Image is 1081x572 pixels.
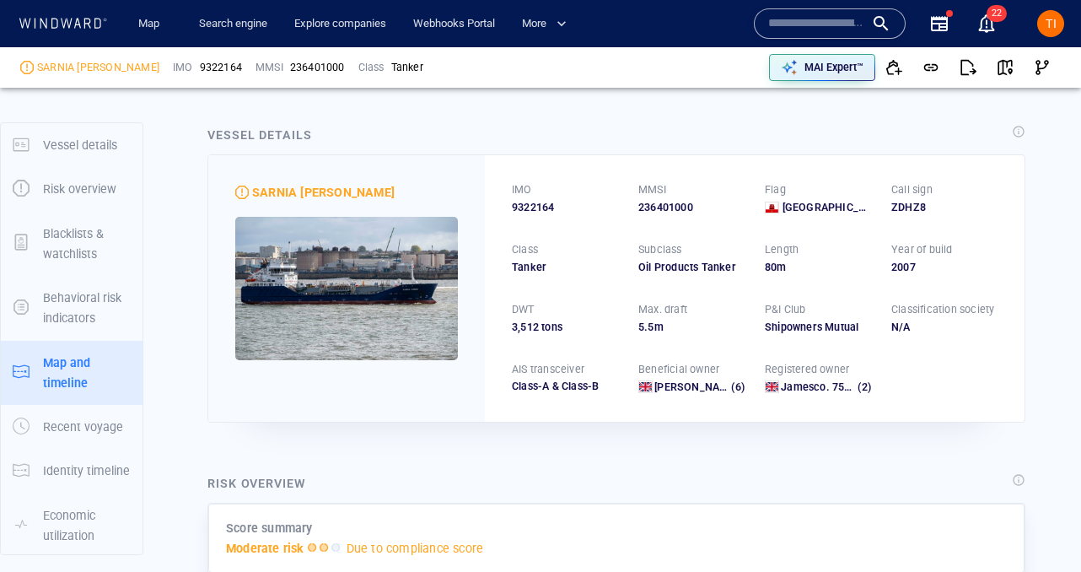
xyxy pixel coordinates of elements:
span: [PERSON_NAME] And Sons Public Limited Company [654,380,907,393]
p: IMO [512,182,532,197]
p: Blacklists & watchlists [43,224,131,265]
p: Economic utilization [43,505,131,547]
div: Risk overview [207,473,306,494]
span: 5 [648,321,653,333]
div: Vessel details [207,125,312,145]
p: Call sign [891,182,933,197]
div: Moderate risk [20,61,34,74]
div: N/A [891,320,998,335]
div: 2007 [891,260,998,275]
button: MAI Expert™ [769,54,875,81]
span: 9322164 [200,60,242,75]
button: Blacklists & watchlists [1,212,143,277]
div: SARNIA [PERSON_NAME] [37,60,159,75]
span: m [777,261,786,273]
p: Length [765,242,799,257]
p: Moderate risk [226,538,304,559]
span: More [522,14,567,34]
div: Shipowners Mutual [765,320,871,335]
div: SARNIA [PERSON_NAME] [252,182,395,202]
p: Flag [765,182,786,197]
span: SARNIA CHERIE [252,182,395,202]
div: 236401000 [638,200,745,215]
button: Recent voyage [1,405,143,449]
button: Map and timeline [1,341,143,406]
span: Jamesco. 750 Ltd. [781,380,872,393]
a: Recent voyage [1,418,143,434]
div: 3,512 tons [512,320,618,335]
div: Tanker [391,60,423,75]
p: Recent voyage [43,417,123,437]
button: Risk overview [1,167,143,211]
div: 236401000 [290,60,345,75]
p: IMO [173,60,193,75]
button: Export report [949,49,987,86]
span: m [654,321,664,333]
span: . [644,321,648,333]
p: Behavioral risk indicators [43,288,131,329]
p: Subclass [638,242,682,257]
p: Class [512,242,538,257]
button: Behavioral risk indicators [1,276,143,341]
div: Tanker [512,260,618,275]
a: Behavioral risk indicators [1,299,143,316]
span: (2) [855,380,871,395]
a: Webhooks Portal [406,9,502,39]
span: 22 [987,5,1007,22]
button: Vessel details [1,123,143,167]
p: Score summary [226,518,313,538]
button: More [515,9,581,39]
span: Class-B [549,380,599,392]
span: & [552,380,559,392]
a: Blacklists & watchlists [1,235,143,251]
p: DWT [512,302,535,317]
p: Risk overview [43,179,116,199]
a: Identity timeline [1,462,143,478]
div: Notification center [976,13,997,34]
span: [GEOGRAPHIC_DATA] [783,200,871,215]
a: Map and timeline [1,364,143,380]
button: View on map [987,49,1024,86]
a: [PERSON_NAME] And Sons Public Limited Company (6) [654,380,745,395]
p: MMSI [638,182,666,197]
iframe: Chat [1009,496,1068,559]
p: Beneficial owner [638,362,719,377]
p: Vessel details [43,135,117,155]
p: Year of build [891,242,953,257]
a: Risk overview [1,181,143,197]
span: 80 [765,261,777,273]
a: Economic utilization [1,516,143,532]
div: Oil Products Tanker [638,260,745,275]
button: Add to vessel list [875,49,912,86]
button: TI [1034,7,1068,40]
p: AIS transceiver [512,362,584,377]
p: Due to compliance score [347,538,484,559]
a: Jamesco. 750 Ltd. (2) [781,380,871,395]
button: Get link [912,49,949,86]
span: 5 [638,321,644,333]
p: Map and timeline [43,353,131,394]
p: Max. draft [638,302,687,317]
p: Registered owner [765,362,849,377]
span: Class-A [512,380,549,392]
p: MAI Expert™ [804,60,863,75]
a: Map [132,9,172,39]
span: 9322164 [512,200,554,215]
p: Identity timeline [43,461,130,481]
span: (6) [729,380,745,395]
p: Classification society [891,302,994,317]
a: Search engine [192,9,274,39]
a: Explore companies [288,9,393,39]
p: Class [358,60,385,75]
span: SARNIA CHERIE [37,60,159,75]
p: MMSI [255,60,283,75]
button: Identity timeline [1,449,143,493]
span: TI [1046,17,1057,30]
p: P&I Club [765,302,806,317]
div: ZDHZ8 [891,200,998,215]
a: Vessel details [1,136,143,152]
button: Map [125,9,179,39]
